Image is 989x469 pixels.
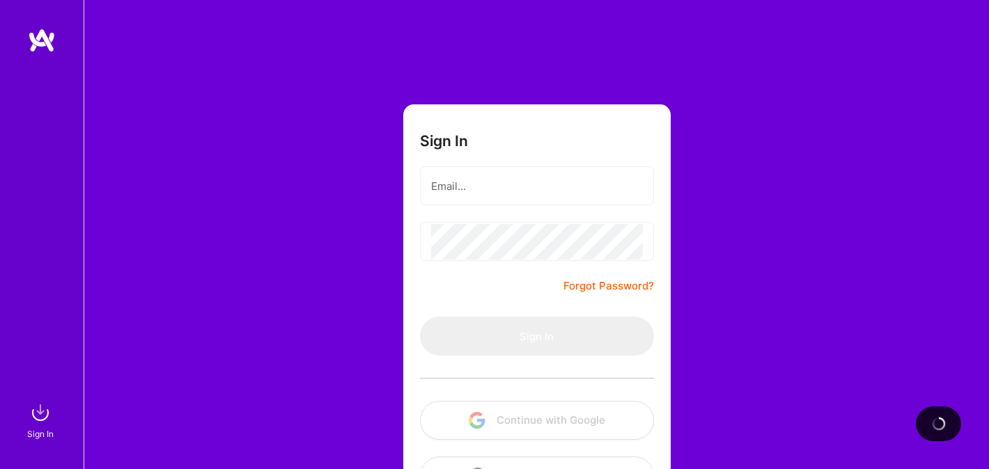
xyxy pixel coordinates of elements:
h3: Sign In [420,132,468,150]
button: Continue with Google [420,401,654,440]
a: Forgot Password? [563,278,654,294]
img: loading [930,415,947,432]
img: icon [469,412,485,429]
button: Sign In [420,317,654,356]
div: Sign In [27,427,54,441]
img: sign in [26,399,54,427]
input: Email... [431,168,643,204]
img: logo [28,28,56,53]
a: sign inSign In [29,399,54,441]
